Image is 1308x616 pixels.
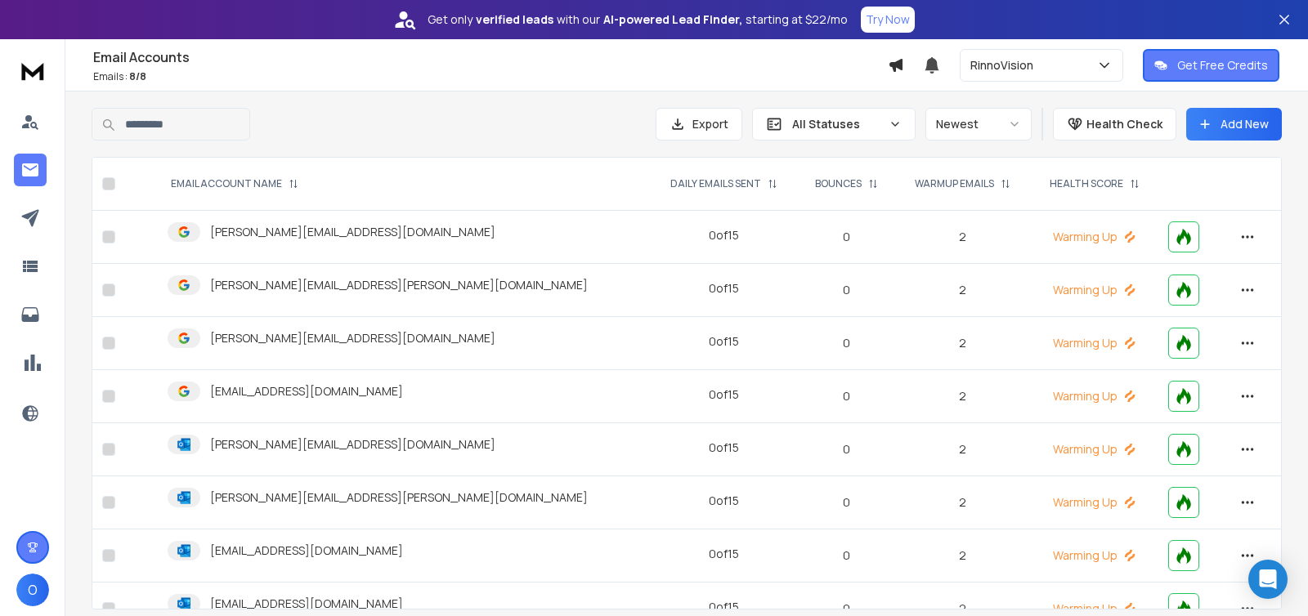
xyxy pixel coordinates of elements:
p: All Statuses [792,116,882,132]
p: [EMAIL_ADDRESS][DOMAIN_NAME] [210,596,403,612]
p: DAILY EMAILS SENT [670,177,761,190]
p: [PERSON_NAME][EMAIL_ADDRESS][DOMAIN_NAME] [210,436,495,453]
div: 0 of 15 [709,333,739,350]
p: Get Free Credits [1177,57,1268,74]
p: Warming Up [1040,547,1149,564]
div: Open Intercom Messenger [1248,560,1288,599]
p: Warming Up [1040,388,1149,404]
button: O [16,574,49,606]
img: logo [16,56,49,86]
p: Try Now [866,11,910,28]
p: HEALTH SCORE [1050,177,1123,190]
p: [EMAIL_ADDRESS][DOMAIN_NAME] [210,383,403,400]
div: 0 of 15 [709,546,739,562]
td: 2 [896,423,1030,476]
td: 2 [896,476,1030,529]
p: Warming Up [1040,282,1149,298]
p: [EMAIL_ADDRESS][DOMAIN_NAME] [210,542,403,559]
p: WARMUP EMAILS [915,177,994,190]
p: BOUNCES [815,177,862,190]
p: 0 [807,282,885,298]
div: 0 of 15 [709,440,739,456]
p: Health Check [1086,116,1162,132]
td: 2 [896,211,1030,264]
p: [PERSON_NAME][EMAIL_ADDRESS][PERSON_NAME][DOMAIN_NAME] [210,277,588,293]
td: 2 [896,529,1030,583]
div: 0 of 15 [709,493,739,509]
p: Warming Up [1040,441,1149,458]
p: Warming Up [1040,335,1149,351]
p: 0 [807,441,885,458]
p: 0 [807,335,885,351]
button: Try Now [861,7,915,33]
div: 0 of 15 [709,227,739,243]
p: [PERSON_NAME][EMAIL_ADDRESS][PERSON_NAME][DOMAIN_NAME] [210,489,588,506]
div: 0 of 15 [709,599,739,615]
h1: Email Accounts [93,47,888,67]
strong: AI-powered Lead Finder, [603,11,742,28]
p: 0 [807,388,885,404]
p: RinnoVision [970,57,1040,74]
strong: verified leads [476,11,553,28]
p: Emails : [93,70,888,83]
p: Get only with our starting at $22/mo [428,11,848,28]
p: Warming Up [1040,229,1149,245]
button: Get Free Credits [1143,49,1279,82]
td: 2 [896,370,1030,423]
p: Warming Up [1040,494,1149,511]
button: Export [656,108,742,141]
p: 0 [807,547,885,564]
button: Newest [925,108,1032,141]
div: EMAIL ACCOUNT NAME [171,177,298,190]
p: [PERSON_NAME][EMAIL_ADDRESS][DOMAIN_NAME] [210,224,495,240]
p: 0 [807,494,885,511]
div: 0 of 15 [709,280,739,297]
td: 2 [896,317,1030,370]
button: Health Check [1053,108,1176,141]
td: 2 [896,264,1030,317]
p: 0 [807,229,885,245]
span: 8 / 8 [129,69,146,83]
button: Add New [1186,108,1282,141]
div: 0 of 15 [709,386,739,403]
p: [PERSON_NAME][EMAIL_ADDRESS][DOMAIN_NAME] [210,330,495,346]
